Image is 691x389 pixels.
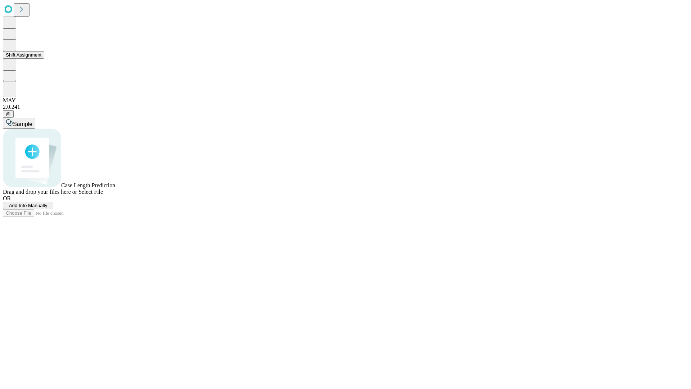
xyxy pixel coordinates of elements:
[78,189,103,195] span: Select File
[9,203,48,208] span: Add Info Manually
[3,189,77,195] span: Drag and drop your files here or
[61,182,115,188] span: Case Length Prediction
[13,121,32,127] span: Sample
[3,97,688,104] div: MAY
[3,51,44,59] button: Shift Assignment
[3,202,53,209] button: Add Info Manually
[3,195,11,201] span: OR
[3,104,688,110] div: 2.0.241
[3,118,35,129] button: Sample
[6,111,11,117] span: @
[3,110,14,118] button: @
